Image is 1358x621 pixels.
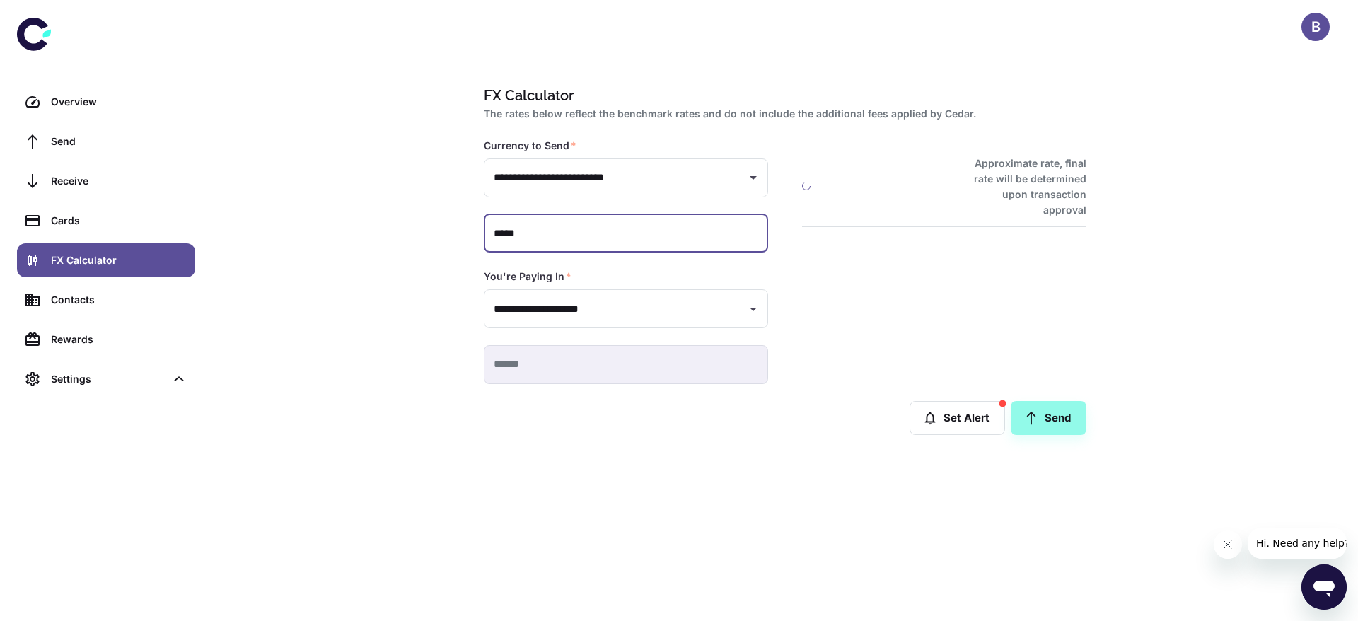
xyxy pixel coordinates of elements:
a: Send [1011,401,1086,435]
div: Contacts [51,292,187,308]
h6: Approximate rate, final rate will be determined upon transaction approval [958,156,1086,218]
button: Open [743,168,763,187]
div: Receive [51,173,187,189]
a: Receive [17,164,195,198]
a: Overview [17,85,195,119]
div: Settings [17,362,195,396]
button: B [1301,13,1330,41]
a: FX Calculator [17,243,195,277]
div: FX Calculator [51,253,187,268]
a: Rewards [17,323,195,356]
h1: FX Calculator [484,85,1081,106]
div: Settings [51,371,166,387]
div: Cards [51,213,187,228]
label: Currency to Send [484,139,576,153]
a: Send [17,124,195,158]
a: Contacts [17,283,195,317]
div: Overview [51,94,187,110]
button: Open [743,299,763,319]
iframe: Button to launch messaging window [1301,564,1347,610]
label: You're Paying In [484,269,571,284]
a: Cards [17,204,195,238]
button: Set Alert [910,401,1005,435]
div: Rewards [51,332,187,347]
div: Send [51,134,187,149]
iframe: Close message [1214,530,1242,559]
span: Hi. Need any help? [8,10,102,21]
iframe: Message from company [1248,528,1347,559]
